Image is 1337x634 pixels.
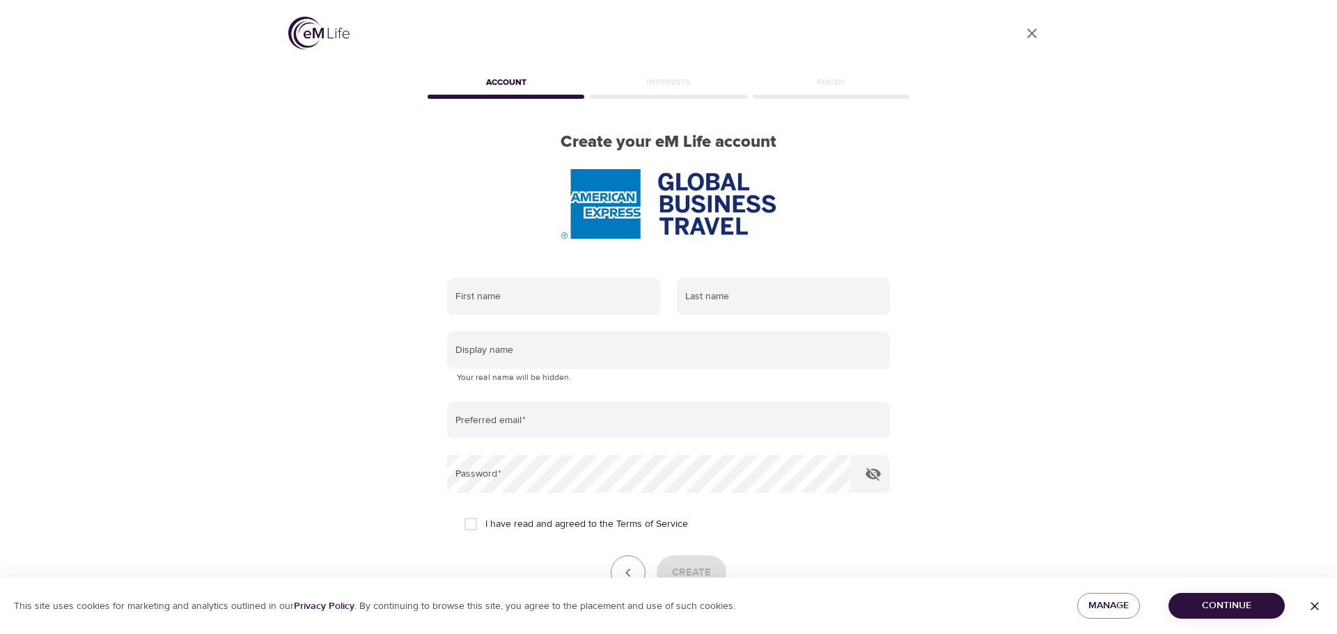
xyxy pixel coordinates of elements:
h2: Create your eM Life account [425,132,912,152]
button: Manage [1077,593,1140,619]
span: Continue [1180,597,1274,615]
a: close [1015,17,1049,50]
img: logo [288,17,350,49]
button: Continue [1168,593,1285,619]
p: Your real name will be hidden. [457,371,880,385]
span: Manage [1088,597,1129,615]
a: Terms of Service [616,517,688,532]
a: Privacy Policy [294,600,354,612]
img: AmEx%20GBT%20logo.png [561,169,776,239]
span: I have read and agreed to the [485,517,688,532]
